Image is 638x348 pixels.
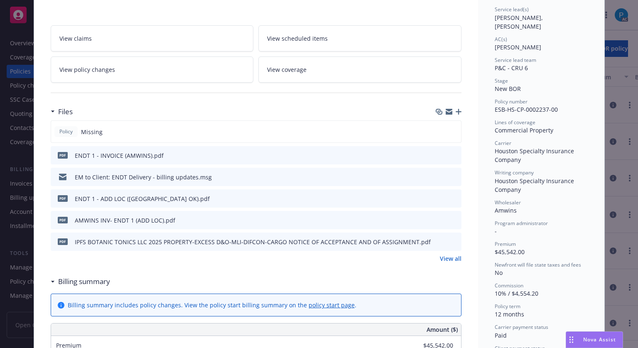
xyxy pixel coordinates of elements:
div: Commercial Property [495,126,588,135]
a: View claims [51,25,254,51]
span: No [495,269,503,277]
span: - [495,227,497,235]
span: Wholesaler [495,199,521,206]
span: pdf [58,152,68,158]
button: preview file [451,194,458,203]
span: AC(s) [495,36,507,43]
span: 10% / $4,554.20 [495,289,538,297]
div: Billing summary [51,276,110,287]
button: download file [437,194,444,203]
span: Stage [495,77,508,84]
span: Policy number [495,98,528,105]
h3: Billing summary [58,276,110,287]
span: Commission [495,282,523,289]
span: ESB-HS-CP-0002237-00 [495,105,558,113]
span: View scheduled items [267,34,328,43]
span: [PERSON_NAME], [PERSON_NAME] [495,14,545,30]
span: View claims [59,34,92,43]
div: Files [51,106,73,117]
div: Drag to move [566,332,577,348]
span: Writing company [495,169,534,176]
span: Carrier payment status [495,323,548,331]
span: Program administrator [495,220,548,227]
button: preview file [451,151,458,160]
button: download file [437,238,444,246]
a: View coverage [258,56,461,83]
span: View coverage [267,65,307,74]
span: pdf [58,238,68,245]
button: preview file [451,216,458,225]
button: preview file [451,238,458,246]
button: download file [437,173,444,181]
div: Billing summary includes policy changes. View the policy start billing summary on the . [68,301,356,309]
span: Lines of coverage [495,119,535,126]
a: View scheduled items [258,25,461,51]
button: download file [437,151,444,160]
div: EM to Client: ENDT Delivery - billing updates.msg [75,173,212,181]
span: P&C - CRU 6 [495,64,528,72]
span: Policy [58,128,74,135]
span: $45,542.00 [495,248,525,256]
span: 12 months [495,310,524,318]
div: ENDT 1 - INVOICE (AMWINS).pdf [75,151,164,160]
div: ENDT 1 - ADD LOC ([GEOGRAPHIC_DATA] OK).pdf [75,194,210,203]
a: policy start page [309,301,355,309]
span: View policy changes [59,65,115,74]
span: pdf [58,195,68,201]
button: preview file [451,173,458,181]
span: [PERSON_NAME] [495,43,541,51]
span: Newfront will file state taxes and fees [495,261,581,268]
span: Nova Assist [583,336,616,343]
span: Premium [495,240,516,248]
div: AMWINS INV- ENDT 1 (ADD LOC).pdf [75,216,175,225]
a: View all [440,254,461,263]
h3: Files [58,106,73,117]
span: Paid [495,331,507,339]
a: View policy changes [51,56,254,83]
span: Policy term [495,303,520,310]
span: pdf [58,217,68,223]
span: Service lead team [495,56,536,64]
span: New BOR [495,85,521,93]
span: Service lead(s) [495,6,529,13]
span: Carrier [495,140,511,147]
span: Amount ($) [427,325,458,334]
span: Houston Specialty Insurance Company [495,147,576,164]
span: Missing [81,127,103,136]
button: Nova Assist [566,331,623,348]
div: IPFS BOTANIC TONICS LLC 2025 PROPERTY-EXCESS D&O-MLI-DIFCON-CARGO NOTICE OF ACCEPTANCE AND OF ASS... [75,238,431,246]
span: Houston Specialty Insurance Company [495,177,576,194]
span: Amwins [495,206,517,214]
button: download file [437,216,444,225]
